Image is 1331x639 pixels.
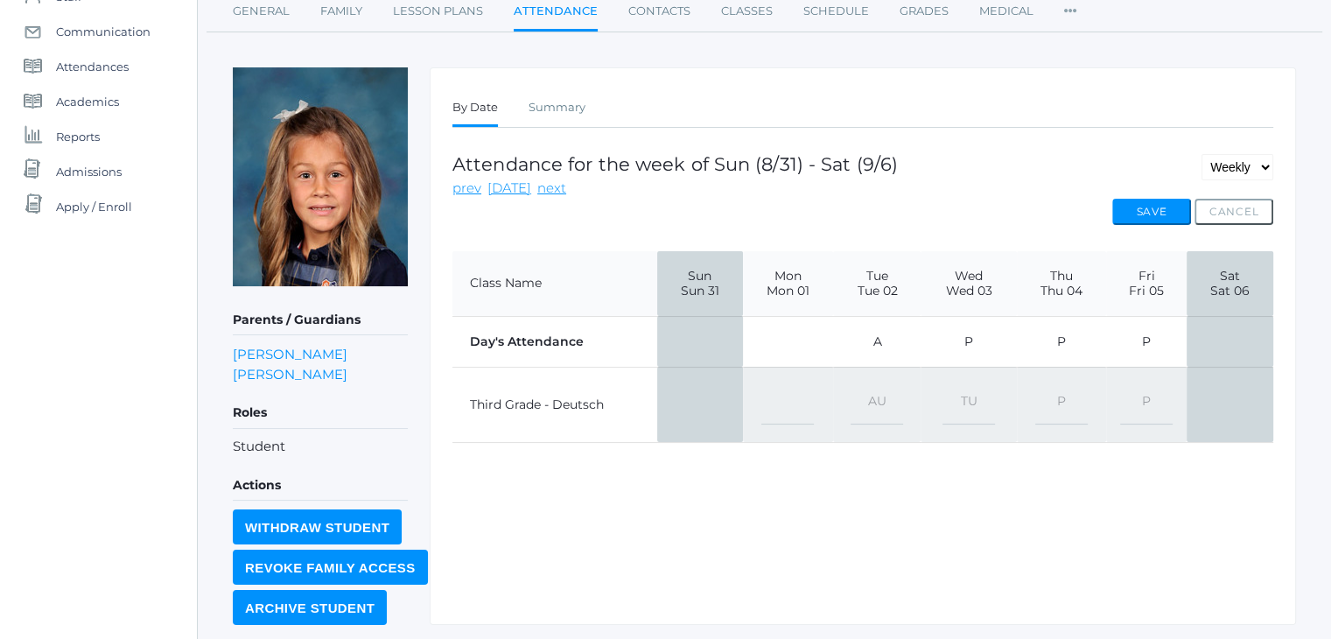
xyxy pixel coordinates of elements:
[846,284,907,298] span: Tue 02
[487,179,531,199] a: [DATE]
[833,316,921,367] td: A
[921,316,1016,367] td: P
[233,67,408,286] img: Isabella Scrudato
[1194,199,1273,225] button: Cancel
[1030,284,1094,298] span: Thu 04
[233,509,402,544] input: Withdraw Student
[537,179,566,199] a: next
[233,305,408,335] h5: Parents / Guardians
[56,189,132,224] span: Apply / Enroll
[1119,284,1173,298] span: Fri 05
[833,251,921,317] th: Tue
[921,251,1016,317] th: Wed
[743,251,834,317] th: Mon
[1187,251,1273,317] th: Sat
[233,437,408,457] li: Student
[1106,251,1187,317] th: Fri
[529,90,585,125] a: Summary
[670,284,729,298] span: Sun 31
[1017,316,1107,367] td: P
[452,154,898,174] h1: Attendance for the week of Sun (8/31) - Sat (9/6)
[233,344,347,364] a: [PERSON_NAME]
[452,90,498,128] a: By Date
[756,284,821,298] span: Mon 01
[934,284,1003,298] span: Wed 03
[470,397,604,412] a: Third Grade - Deutsch
[1112,199,1191,225] button: Save
[1106,316,1187,367] td: P
[1017,251,1107,317] th: Thu
[233,550,428,585] input: Revoke Family Access
[1200,284,1260,298] span: Sat 06
[657,251,742,317] th: Sun
[233,364,347,384] a: [PERSON_NAME]
[56,84,119,119] span: Academics
[452,179,481,199] a: prev
[470,334,584,349] strong: Day's Attendance
[56,154,122,189] span: Admissions
[233,398,408,428] h5: Roles
[233,590,387,625] input: Archive Student
[56,119,100,154] span: Reports
[56,49,129,84] span: Attendances
[452,251,657,317] th: Class Name
[56,14,151,49] span: Communication
[233,471,408,501] h5: Actions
